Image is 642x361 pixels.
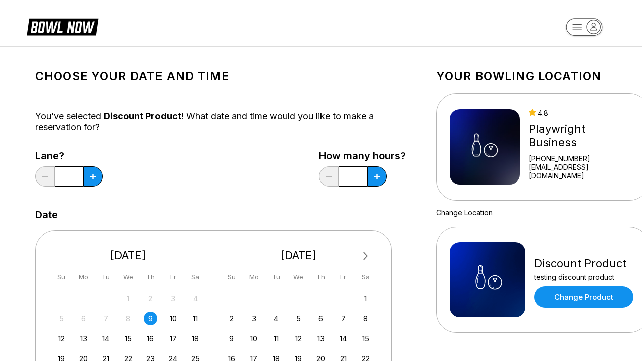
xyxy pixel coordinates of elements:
[189,332,202,345] div: Choose Saturday, October 18th, 2025
[529,122,636,149] div: Playwright Business
[359,292,372,305] div: Choose Saturday, November 1st, 2025
[99,312,113,325] div: Not available Tuesday, October 7th, 2025
[104,111,181,121] span: Discount Product
[247,332,261,345] div: Choose Monday, November 10th, 2025
[166,292,180,305] div: Not available Friday, October 3rd, 2025
[225,270,238,284] div: Su
[99,332,113,345] div: Choose Tuesday, October 14th, 2025
[166,270,180,284] div: Fr
[225,312,238,325] div: Choose Sunday, November 2nd, 2025
[359,332,372,345] div: Choose Saturday, November 15th, 2025
[529,154,636,163] div: [PHONE_NUMBER]
[269,270,283,284] div: Tu
[534,257,633,270] div: Discount Product
[189,292,202,305] div: Not available Saturday, October 4th, 2025
[77,270,90,284] div: Mo
[35,69,406,83] h1: Choose your Date and time
[77,332,90,345] div: Choose Monday, October 13th, 2025
[121,312,135,325] div: Not available Wednesday, October 8th, 2025
[337,270,350,284] div: Fr
[269,332,283,345] div: Choose Tuesday, November 11th, 2025
[292,332,305,345] div: Choose Wednesday, November 12th, 2025
[35,209,58,220] label: Date
[35,111,406,133] div: You’ve selected ! What date and time would you like to make a reservation for?
[358,248,374,264] button: Next Month
[189,312,202,325] div: Choose Saturday, October 11th, 2025
[292,270,305,284] div: We
[292,312,305,325] div: Choose Wednesday, November 5th, 2025
[77,312,90,325] div: Not available Monday, October 6th, 2025
[166,312,180,325] div: Choose Friday, October 10th, 2025
[529,109,636,117] div: 4.8
[55,270,68,284] div: Su
[314,312,328,325] div: Choose Thursday, November 6th, 2025
[359,312,372,325] div: Choose Saturday, November 8th, 2025
[121,292,135,305] div: Not available Wednesday, October 1st, 2025
[51,249,206,262] div: [DATE]
[269,312,283,325] div: Choose Tuesday, November 4th, 2025
[144,332,157,345] div: Choose Thursday, October 16th, 2025
[337,332,350,345] div: Choose Friday, November 14th, 2025
[144,312,157,325] div: Choose Thursday, October 9th, 2025
[166,332,180,345] div: Choose Friday, October 17th, 2025
[55,312,68,325] div: Not available Sunday, October 5th, 2025
[359,270,372,284] div: Sa
[35,150,103,161] label: Lane?
[247,312,261,325] div: Choose Monday, November 3rd, 2025
[144,292,157,305] div: Not available Thursday, October 2nd, 2025
[337,312,350,325] div: Choose Friday, November 7th, 2025
[121,332,135,345] div: Choose Wednesday, October 15th, 2025
[534,273,633,281] div: testing discount product
[450,242,525,317] img: Discount Product
[221,249,377,262] div: [DATE]
[55,332,68,345] div: Choose Sunday, October 12th, 2025
[247,270,261,284] div: Mo
[534,286,633,308] a: Change Product
[319,150,406,161] label: How many hours?
[314,270,328,284] div: Th
[225,332,238,345] div: Choose Sunday, November 9th, 2025
[189,270,202,284] div: Sa
[314,332,328,345] div: Choose Thursday, November 13th, 2025
[436,208,493,217] a: Change Location
[144,270,157,284] div: Th
[529,163,636,180] a: [EMAIL_ADDRESS][DOMAIN_NAME]
[121,270,135,284] div: We
[99,270,113,284] div: Tu
[450,109,520,185] img: Playwright Business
